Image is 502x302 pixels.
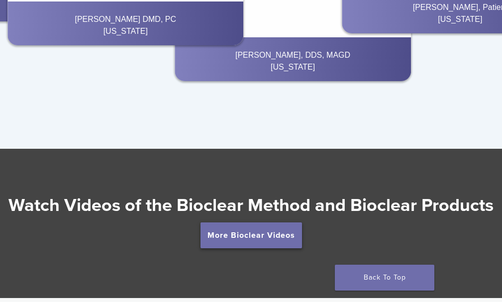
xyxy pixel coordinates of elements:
[201,222,302,248] a: More Bioclear Videos
[15,25,236,37] div: [US_STATE]
[15,13,236,25] div: [PERSON_NAME] DMD, PC
[183,61,402,73] div: [US_STATE]
[335,265,434,291] a: Back To Top
[183,49,402,61] div: [PERSON_NAME], DDS, MAGD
